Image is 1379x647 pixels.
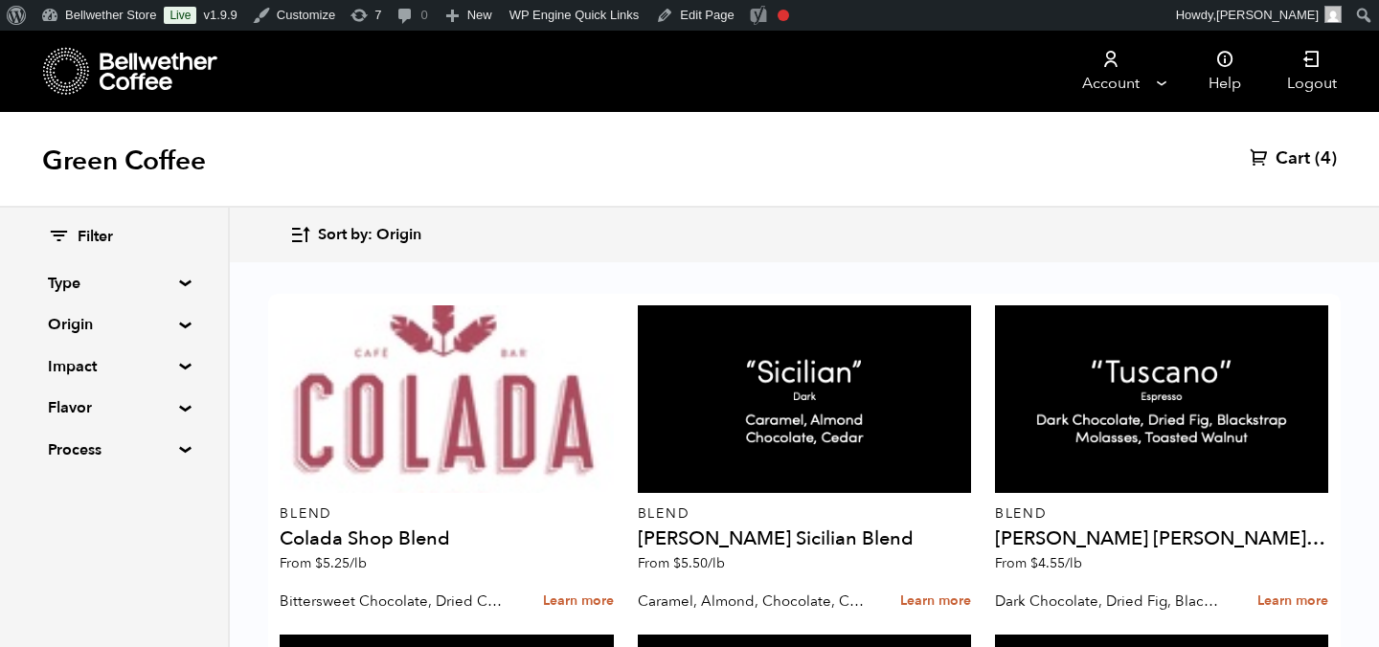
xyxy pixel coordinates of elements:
[315,554,367,572] bdi: 5.25
[900,581,971,622] a: Learn more
[1276,147,1310,170] span: Cart
[48,355,180,378] summary: Impact
[638,507,971,521] p: Blend
[638,529,971,548] h4: [PERSON_NAME] Sicilian Blend
[1065,554,1082,572] span: /lb
[543,581,614,622] a: Learn more
[48,438,180,461] summary: Process
[164,7,196,24] a: Live
[708,554,725,572] span: /lb
[48,396,180,419] summary: Flavor
[280,507,613,521] p: Blend
[280,587,507,615] p: Bittersweet Chocolate, Dried Cherry, Toasted Almond
[318,225,421,246] span: Sort by: Origin
[280,529,613,548] h4: Colada Shop Blend
[350,554,367,572] span: /lb
[1186,31,1264,112] a: Help
[995,554,1082,572] span: From
[638,587,865,615] p: Caramel, Almond, Chocolate, Cedar
[1250,147,1337,170] a: Cart (4)
[78,227,113,248] span: Filter
[995,529,1328,548] h4: [PERSON_NAME] [PERSON_NAME] Espresso
[315,554,323,572] span: $
[673,554,681,572] span: $
[778,10,789,21] div: Focus keyphrase not set
[1264,31,1360,112] a: Logout
[1257,581,1328,622] a: Learn more
[1315,147,1337,170] span: (4)
[1030,554,1038,572] span: $
[638,554,725,572] span: From
[1216,8,1319,22] span: [PERSON_NAME]
[280,554,367,572] span: From
[48,313,180,336] summary: Origin
[1051,31,1169,112] a: Account
[995,587,1222,615] p: Dark Chocolate, Dried Fig, Blackstrap Molasses, Toasted Walnut
[673,554,725,572] bdi: 5.50
[48,272,180,295] summary: Type
[42,144,206,178] h1: Green Coffee
[995,507,1328,521] p: Blend
[289,212,421,257] button: Sort by: Origin
[1030,554,1082,572] bdi: 4.55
